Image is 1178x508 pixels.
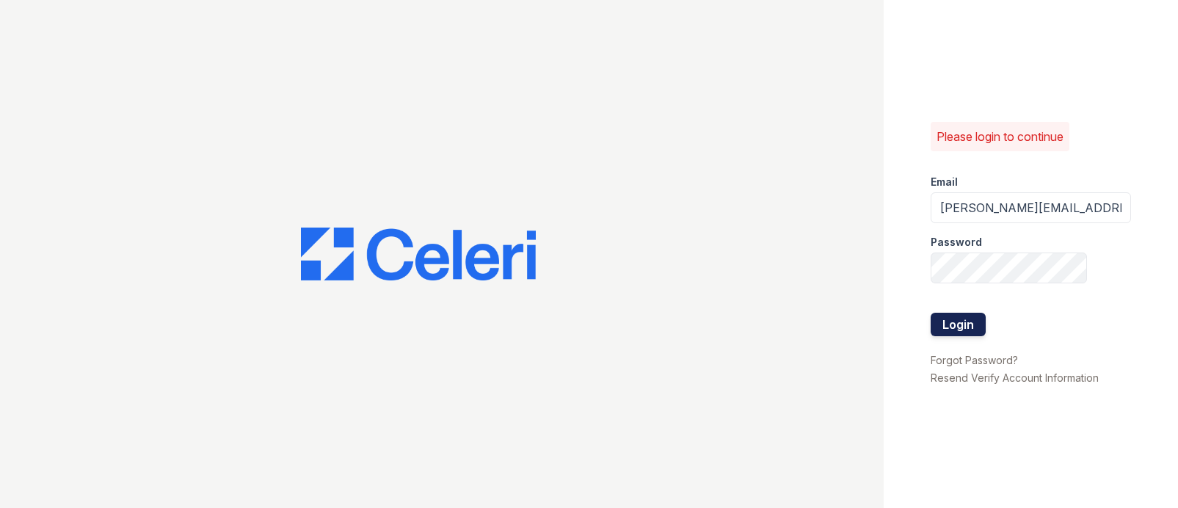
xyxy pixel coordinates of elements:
label: Email [931,175,958,189]
label: Password [931,235,982,250]
img: CE_Logo_Blue-a8612792a0a2168367f1c8372b55b34899dd931a85d93a1a3d3e32e68fde9ad4.png [301,228,536,280]
p: Please login to continue [937,128,1064,145]
a: Resend Verify Account Information [931,371,1099,384]
button: Login [931,313,986,336]
a: Forgot Password? [931,354,1018,366]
